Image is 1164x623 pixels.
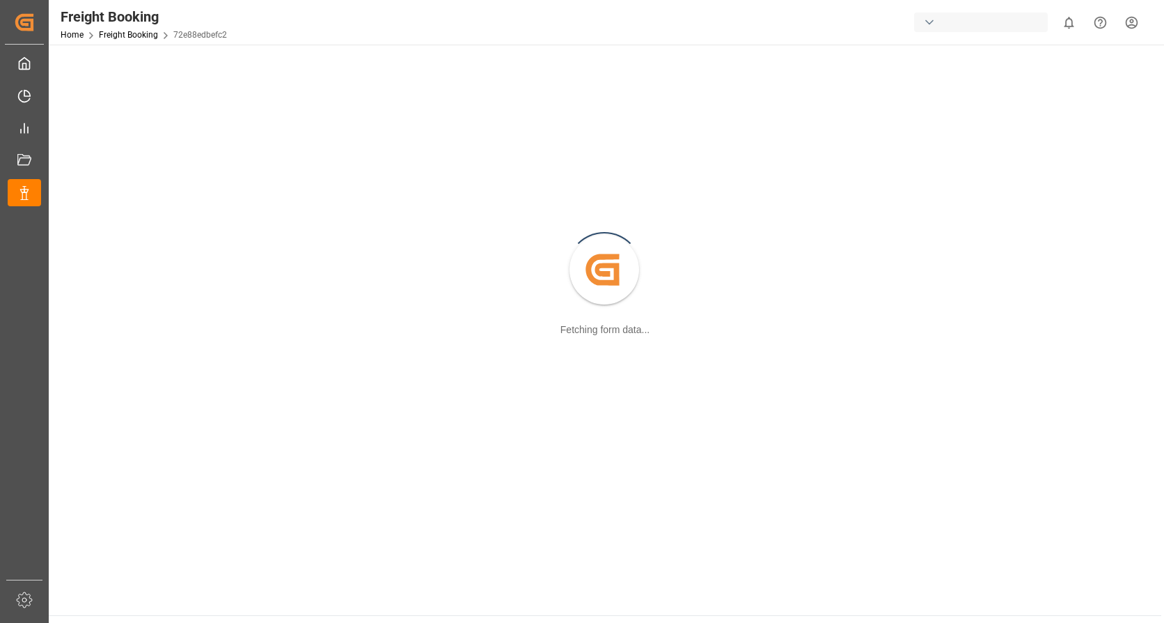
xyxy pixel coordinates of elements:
div: Fetching form data... [560,323,650,337]
a: Freight Booking [99,30,158,40]
button: show 0 new notifications [1053,7,1085,38]
a: Home [61,30,84,40]
div: Freight Booking [61,6,227,27]
button: Help Center [1085,7,1116,38]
